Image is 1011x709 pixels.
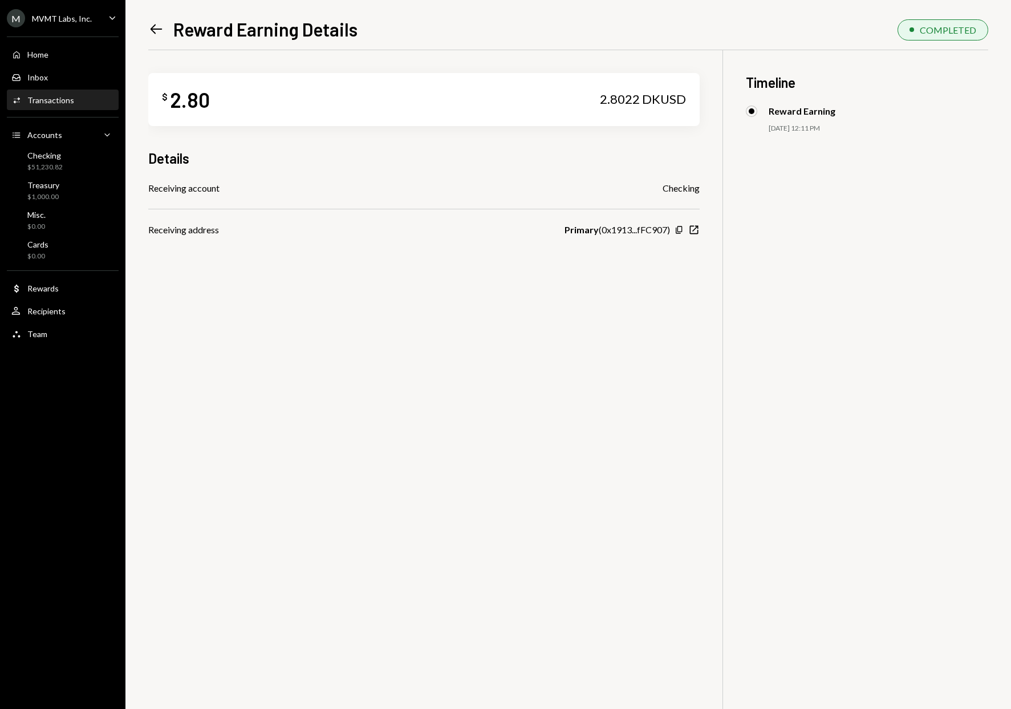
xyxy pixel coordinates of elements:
[7,44,119,64] a: Home
[746,73,988,92] h3: Timeline
[173,18,358,40] h1: Reward Earning Details
[7,323,119,344] a: Team
[7,236,119,264] a: Cards$0.00
[7,67,119,87] a: Inbox
[27,306,66,316] div: Recipients
[27,222,46,232] div: $0.00
[27,180,59,190] div: Treasury
[920,25,976,35] div: COMPLETED
[565,223,670,237] div: ( 0x1913...fFC907 )
[27,163,63,172] div: $51,230.82
[7,90,119,110] a: Transactions
[27,252,48,261] div: $0.00
[148,181,220,195] div: Receiving account
[7,206,119,234] a: Misc.$0.00
[769,106,835,116] div: Reward Earning
[663,181,700,195] div: Checking
[600,91,686,107] div: 2.8022 DKUSD
[27,283,59,293] div: Rewards
[7,9,25,27] div: M
[27,95,74,105] div: Transactions
[148,223,219,237] div: Receiving address
[27,151,63,160] div: Checking
[148,149,189,168] h3: Details
[27,210,46,220] div: Misc.
[7,147,119,175] a: Checking$51,230.82
[7,278,119,298] a: Rewards
[170,87,210,112] div: 2.80
[27,329,47,339] div: Team
[27,240,48,249] div: Cards
[7,177,119,204] a: Treasury$1,000.00
[27,130,62,140] div: Accounts
[32,14,92,23] div: MVMT Labs, Inc.
[565,223,599,237] b: Primary
[27,50,48,59] div: Home
[162,91,168,103] div: $
[7,124,119,145] a: Accounts
[27,192,59,202] div: $1,000.00
[769,124,988,133] div: [DATE] 12:11 PM
[7,301,119,321] a: Recipients
[27,72,48,82] div: Inbox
